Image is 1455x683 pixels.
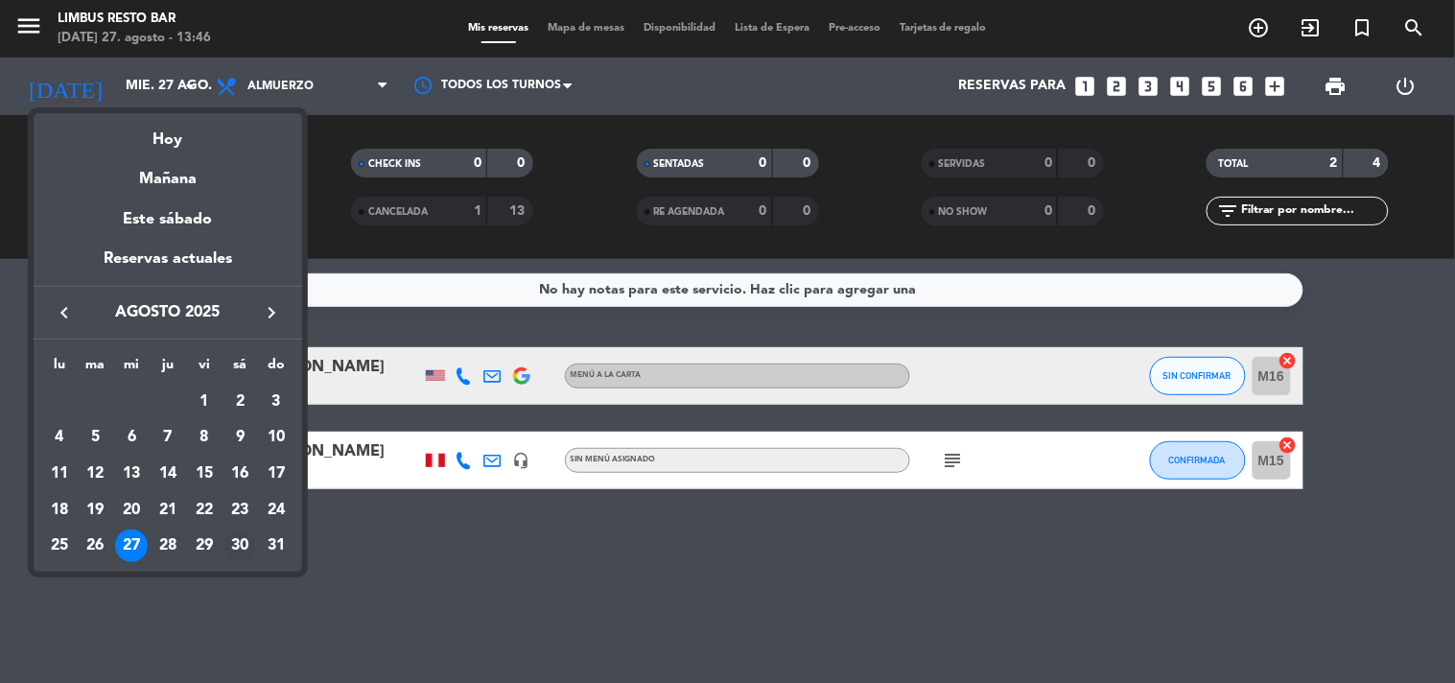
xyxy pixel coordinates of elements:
[34,193,302,247] div: Este sábado
[188,530,221,562] div: 29
[260,301,283,324] i: keyboard_arrow_right
[53,301,76,324] i: keyboard_arrow_left
[115,421,148,454] div: 6
[260,386,293,418] div: 3
[115,458,148,490] div: 13
[152,530,184,562] div: 28
[43,458,76,490] div: 11
[186,419,223,456] td: 8 de agosto de 2025
[258,492,294,529] td: 24 de agosto de 2025
[41,456,78,492] td: 11 de agosto de 2025
[43,530,76,562] div: 25
[150,528,186,564] td: 28 de agosto de 2025
[80,530,112,562] div: 26
[254,300,289,325] button: keyboard_arrow_right
[115,530,148,562] div: 27
[78,492,114,529] td: 19 de agosto de 2025
[258,456,294,492] td: 17 de agosto de 2025
[186,528,223,564] td: 29 de agosto de 2025
[260,494,293,527] div: 24
[186,456,223,492] td: 15 de agosto de 2025
[80,458,112,490] div: 12
[41,384,186,420] td: AGO.
[43,494,76,527] div: 18
[260,458,293,490] div: 17
[41,419,78,456] td: 4 de agosto de 2025
[258,528,294,564] td: 31 de agosto de 2025
[223,458,256,490] div: 16
[152,421,184,454] div: 7
[188,494,221,527] div: 22
[78,419,114,456] td: 5 de agosto de 2025
[113,456,150,492] td: 13 de agosto de 2025
[113,528,150,564] td: 27 de agosto de 2025
[34,153,302,192] div: Mañana
[113,419,150,456] td: 6 de agosto de 2025
[223,492,259,529] td: 23 de agosto de 2025
[80,494,112,527] div: 19
[113,492,150,529] td: 20 de agosto de 2025
[152,494,184,527] div: 21
[80,421,112,454] div: 5
[223,494,256,527] div: 23
[47,300,82,325] button: keyboard_arrow_left
[41,354,78,384] th: lunes
[258,384,294,420] td: 3 de agosto de 2025
[223,421,256,454] div: 9
[152,458,184,490] div: 14
[258,419,294,456] td: 10 de agosto de 2025
[82,300,254,325] span: agosto 2025
[150,456,186,492] td: 14 de agosto de 2025
[188,421,221,454] div: 8
[223,530,256,562] div: 30
[78,456,114,492] td: 12 de agosto de 2025
[223,386,256,418] div: 2
[260,530,293,562] div: 31
[260,421,293,454] div: 10
[150,354,186,384] th: jueves
[150,419,186,456] td: 7 de agosto de 2025
[258,354,294,384] th: domingo
[43,421,76,454] div: 4
[78,528,114,564] td: 26 de agosto de 2025
[41,528,78,564] td: 25 de agosto de 2025
[188,386,221,418] div: 1
[186,354,223,384] th: viernes
[223,528,259,564] td: 30 de agosto de 2025
[223,384,259,420] td: 2 de agosto de 2025
[41,492,78,529] td: 18 de agosto de 2025
[223,456,259,492] td: 16 de agosto de 2025
[34,113,302,153] div: Hoy
[78,354,114,384] th: martes
[150,492,186,529] td: 21 de agosto de 2025
[186,492,223,529] td: 22 de agosto de 2025
[223,419,259,456] td: 9 de agosto de 2025
[188,458,221,490] div: 15
[223,354,259,384] th: sábado
[186,384,223,420] td: 1 de agosto de 2025
[115,494,148,527] div: 20
[113,354,150,384] th: miércoles
[34,247,302,286] div: Reservas actuales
